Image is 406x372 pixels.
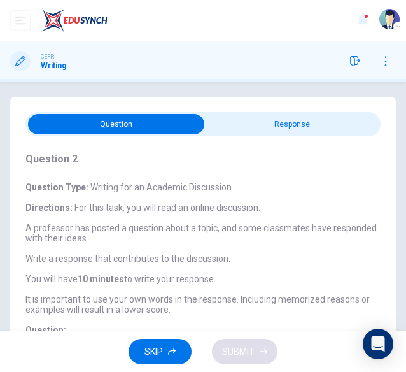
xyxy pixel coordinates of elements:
[41,61,66,70] h1: Writing
[25,152,384,167] h4: Question 2
[363,329,393,359] div: Open Intercom Messenger
[25,203,384,315] h6: Directions :
[25,325,384,335] h6: Question :
[25,203,377,315] span: For this task, you will read an online discussion. A professor has posted a question about a topi...
[78,274,124,284] b: 10 minutes
[379,9,400,29] img: Profile picture
[10,10,31,31] button: open mobile menu
[129,339,192,365] button: SKIP
[88,182,232,192] span: Writing for an Academic Discussion
[25,182,384,192] h6: Question Type :
[41,8,108,33] img: ELTC logo
[144,344,163,360] span: SKIP
[41,52,54,61] span: CEFR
